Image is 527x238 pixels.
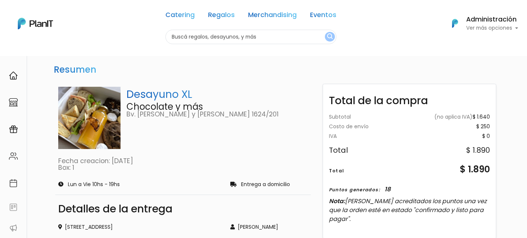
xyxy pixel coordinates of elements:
[385,185,391,194] div: 18
[466,16,518,23] h6: Administración
[58,163,74,172] a: Box: 1
[329,134,337,139] div: IVA
[165,30,336,44] input: Buscá regalos, desayunos, y más
[58,223,221,231] div: [STREET_ADDRESS]
[460,163,490,176] div: $ 1.890
[58,204,308,214] div: Detalles de la entrega
[442,14,518,33] button: PlanIt Logo Administración Ver más opciones
[434,113,472,120] span: (no aplica IVA)
[9,203,18,212] img: feedback-78b5a0c8f98aac82b08bfc38622c3050aee476f2c9584af64705fc4e61158814.svg
[482,134,490,139] div: $ 0
[208,12,235,21] a: Regalos
[230,223,307,231] div: [PERSON_NAME]
[447,15,463,32] img: PlanIt Logo
[466,146,490,154] div: $ 1.890
[329,115,351,120] div: Subtotal
[248,12,297,21] a: Merchandising
[329,168,345,174] div: Total
[165,12,195,21] a: Catering
[9,98,18,107] img: marketplace-4ceaa7011d94191e9ded77b95e3339b90024bf715f7c57f8cf31f2d8c509eaba.svg
[323,87,496,109] div: Total de la compra
[310,12,336,21] a: Eventos
[476,124,490,129] div: $ 250
[329,186,380,193] div: Puntos generados:
[9,125,18,134] img: campaigns-02234683943229c281be62815700db0a1741e53638e28bf9629b52c665b00959.svg
[126,111,307,118] p: Bv. [PERSON_NAME] y [PERSON_NAME] 1624/201
[9,71,18,80] img: home-e721727adea9d79c4d83392d1f703f7f8bce08238fde08b1acbfd93340b81755.svg
[18,18,53,29] img: PlanIt Logo
[241,182,290,187] p: Entrega a domicilio
[329,124,369,129] div: Costo de envío
[58,87,121,149] img: WhatsApp_Image_2023-02-07_at_11.36.29_PM__1_.jpeg
[9,152,18,161] img: people-662611757002400ad9ed0e3c099ab2801c6687ba6c219adb57efc949bc21e19d.svg
[329,146,348,154] div: Total
[329,197,487,223] span: [PERSON_NAME] acreditados los puntos una vez que la orden esté en estado "confirmado y listo para...
[9,224,18,232] img: partners-52edf745621dab592f3b2c58e3bca9d71375a7ef29c3b500c9f145b62cc070d4.svg
[68,182,120,187] p: Lun a Vie 10hs - 19hs
[466,26,518,31] p: Ver más opciones
[434,115,490,120] div: $ 1.640
[9,179,18,188] img: calendar-87d922413cdce8b2cf7b7f5f62616a5cf9e4887200fb71536465627b3292af00.svg
[327,33,333,40] img: search_button-432b6d5273f82d61273b3651a40e1bd1b912527efae98b1b7a1b2c0702e16a8d.svg
[126,102,307,111] p: Chocolate y más
[58,158,308,165] p: Fecha creacion: [DATE]
[51,62,99,78] h3: Resumen
[329,197,490,224] p: Nota:
[126,87,307,102] p: Desayuno XL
